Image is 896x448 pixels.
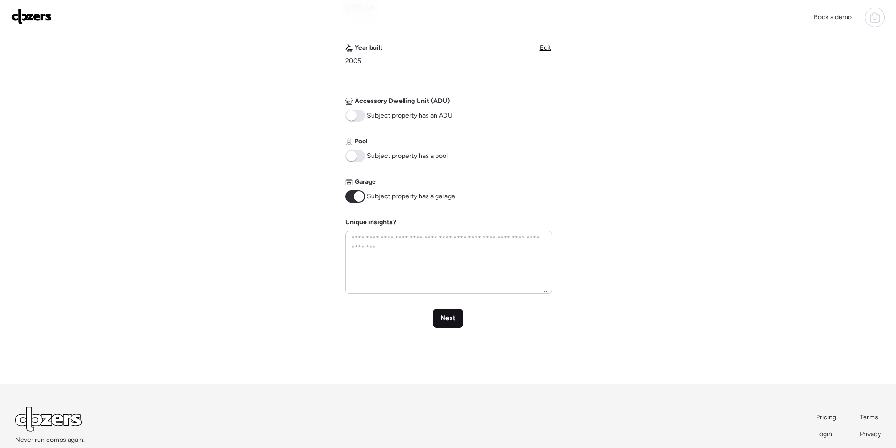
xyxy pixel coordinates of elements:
[816,413,837,422] a: Pricing
[345,218,396,226] label: Unique insights?
[860,430,881,439] a: Privacy
[816,430,832,438] span: Login
[11,9,52,24] img: Logo
[860,413,881,422] a: Terms
[355,43,383,53] span: Year built
[355,96,450,106] span: Accessory Dwelling Unit (ADU)
[367,111,452,120] span: Subject property has an ADU
[814,13,852,21] span: Book a demo
[440,314,456,323] span: Next
[15,435,85,445] span: Never run comps again.
[367,151,448,161] span: Subject property has a pool
[816,430,837,439] a: Login
[860,430,881,438] span: Privacy
[15,407,82,432] img: Logo Light
[355,137,367,146] span: Pool
[367,192,455,201] span: Subject property has a garage
[860,413,878,421] span: Terms
[355,177,376,187] span: Garage
[816,413,836,421] span: Pricing
[345,56,361,66] span: 2005
[540,44,551,52] span: Edit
